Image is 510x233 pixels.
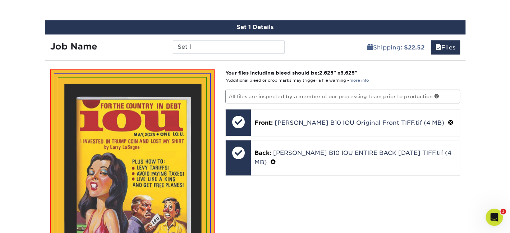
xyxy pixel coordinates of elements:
[254,119,273,126] span: Front:
[319,70,334,76] span: 2.625
[275,119,444,126] a: [PERSON_NAME] B10 IOU Original Front TIFF.tif (4 MB)
[363,40,429,54] a: Shipping: $22.52
[173,40,285,54] input: Enter a job name
[254,149,271,156] span: Back:
[225,78,369,83] small: *Additional bleed or crop marks may trigger a file warning –
[349,78,369,83] a: more info
[45,20,465,34] div: Set 1 Details
[431,40,460,54] a: Files
[486,209,503,226] iframe: Intercom live chat
[367,44,373,51] span: shipping
[254,149,451,166] a: [PERSON_NAME] B10 IOU ENTIRE BACK [DATE] TIFF.tif (4 MB)
[340,70,355,76] span: 3.625
[400,44,424,51] b: : $22.52
[50,41,97,52] strong: Job Name
[436,44,441,51] span: files
[225,90,460,103] p: All files are inspected by a member of our processing team prior to production.
[500,209,506,214] span: 3
[225,70,357,76] strong: Your files including bleed should be: " x "
[2,211,61,230] iframe: Google Customer Reviews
